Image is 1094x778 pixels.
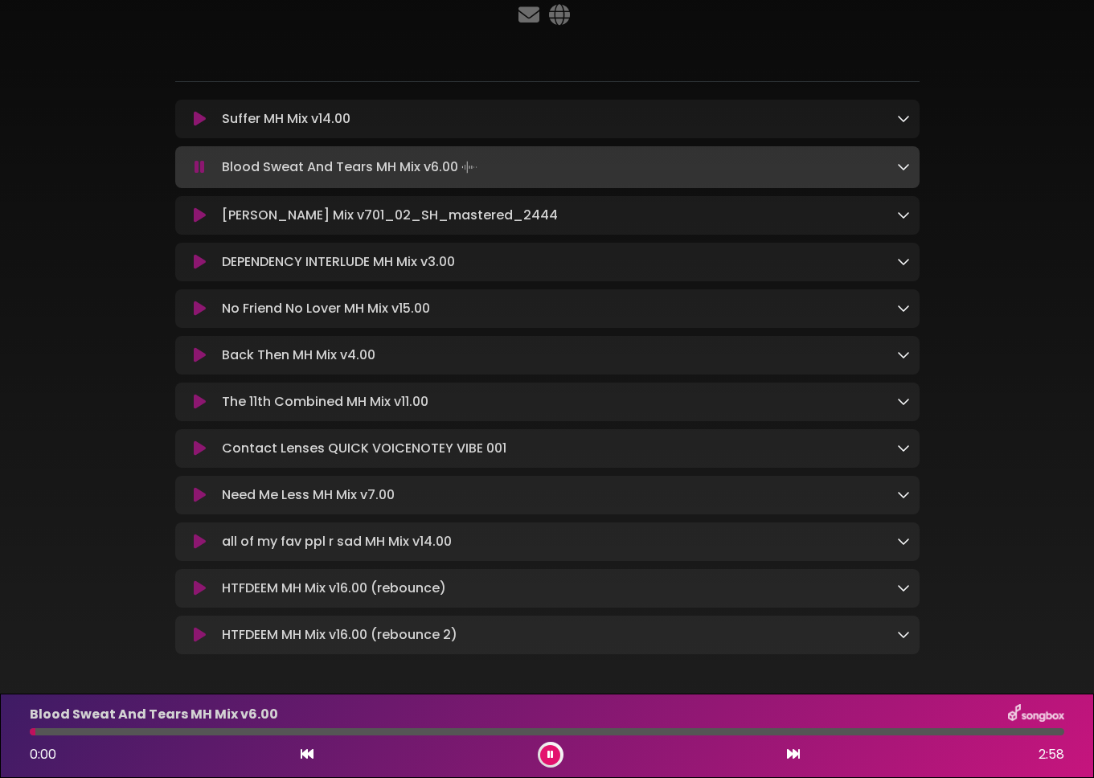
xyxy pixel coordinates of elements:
p: Need Me Less MH Mix v7.00 [222,485,395,505]
p: Blood Sweat And Tears MH Mix v6.00 [30,705,278,724]
img: songbox-logo-white.png [1008,704,1064,725]
p: The 11th Combined MH Mix v11.00 [222,392,428,412]
p: Blood Sweat And Tears MH Mix v6.00 [222,156,481,178]
p: DEPENDENCY INTERLUDE MH Mix v3.00 [222,252,455,272]
p: HTFDEEM MH Mix v16.00 (rebounce 2) [222,625,457,645]
img: waveform4.gif [458,156,481,178]
p: No Friend No Lover MH Mix v15.00 [222,299,430,318]
p: HTFDEEM MH Mix v16.00 (rebounce) [222,579,446,598]
p: all of my fav ppl r sad MH Mix v14.00 [222,532,452,551]
p: Back Then MH Mix v4.00 [222,346,375,365]
p: [PERSON_NAME] Mix v701_02_SH_mastered_2444 [222,206,558,225]
p: Contact Lenses QUICK VOICENOTEY VIBE 001 [222,439,506,458]
p: Suffer MH Mix v14.00 [222,109,350,129]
